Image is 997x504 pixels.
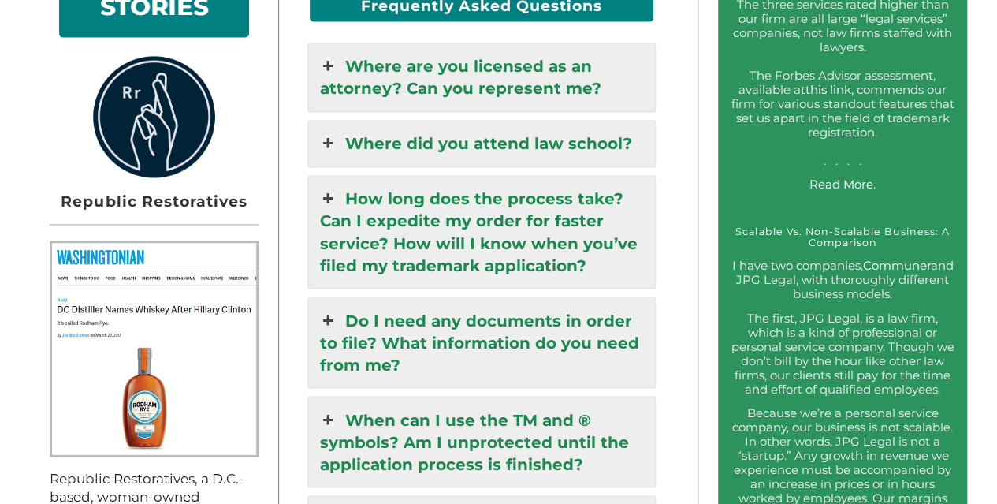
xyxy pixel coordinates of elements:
[308,397,656,487] a: When can I use the TM and ® symbols? Am I unprotected until the application process is finished?
[50,189,259,215] h2: Republic Restoratives
[727,311,957,396] p: The first, JPG Legal, is a law firm, which is a kind of professional or personal service company....
[862,257,930,272] a: Communer
[805,82,851,97] a: this link
[50,241,259,457] img: Rodham Rye People Screenshot
[308,297,656,387] a: Do I need any documents in order to file? What information do you need from me?
[809,177,876,192] a: Read More.
[308,121,656,166] a: Where did you attend law school?
[308,176,656,288] a: How long does the process take? Can I expedite my order for faster service? How will I know when ...
[89,56,218,177] img: rrlogo.png
[308,43,656,111] a: Where are you licensed as an attorney? Can you represent me?
[735,225,949,248] a: Scalable Vs. Non-Scalable Business: A Comparison
[727,258,957,301] p: I have two companies, and JPG Legal, with thoroughly different business models.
